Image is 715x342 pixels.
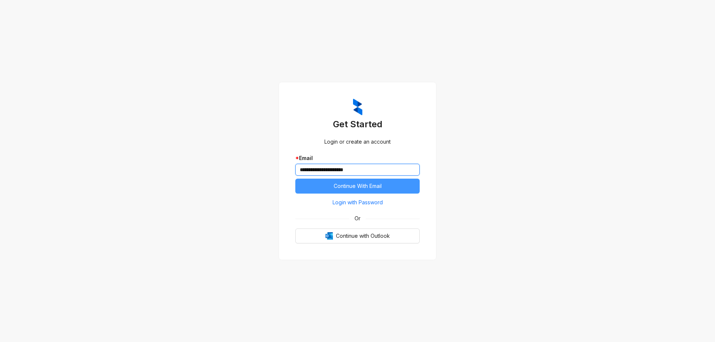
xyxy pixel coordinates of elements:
button: Login with Password [295,196,420,208]
span: Login with Password [333,198,383,207]
h3: Get Started [295,118,420,130]
div: Email [295,154,420,162]
img: ZumaIcon [353,99,362,116]
span: Continue with Outlook [336,232,390,240]
span: Continue With Email [334,182,382,190]
button: Continue With Email [295,179,420,194]
div: Login or create an account [295,138,420,146]
button: OutlookContinue with Outlook [295,228,420,243]
span: Or [349,214,366,223]
img: Outlook [325,232,333,240]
